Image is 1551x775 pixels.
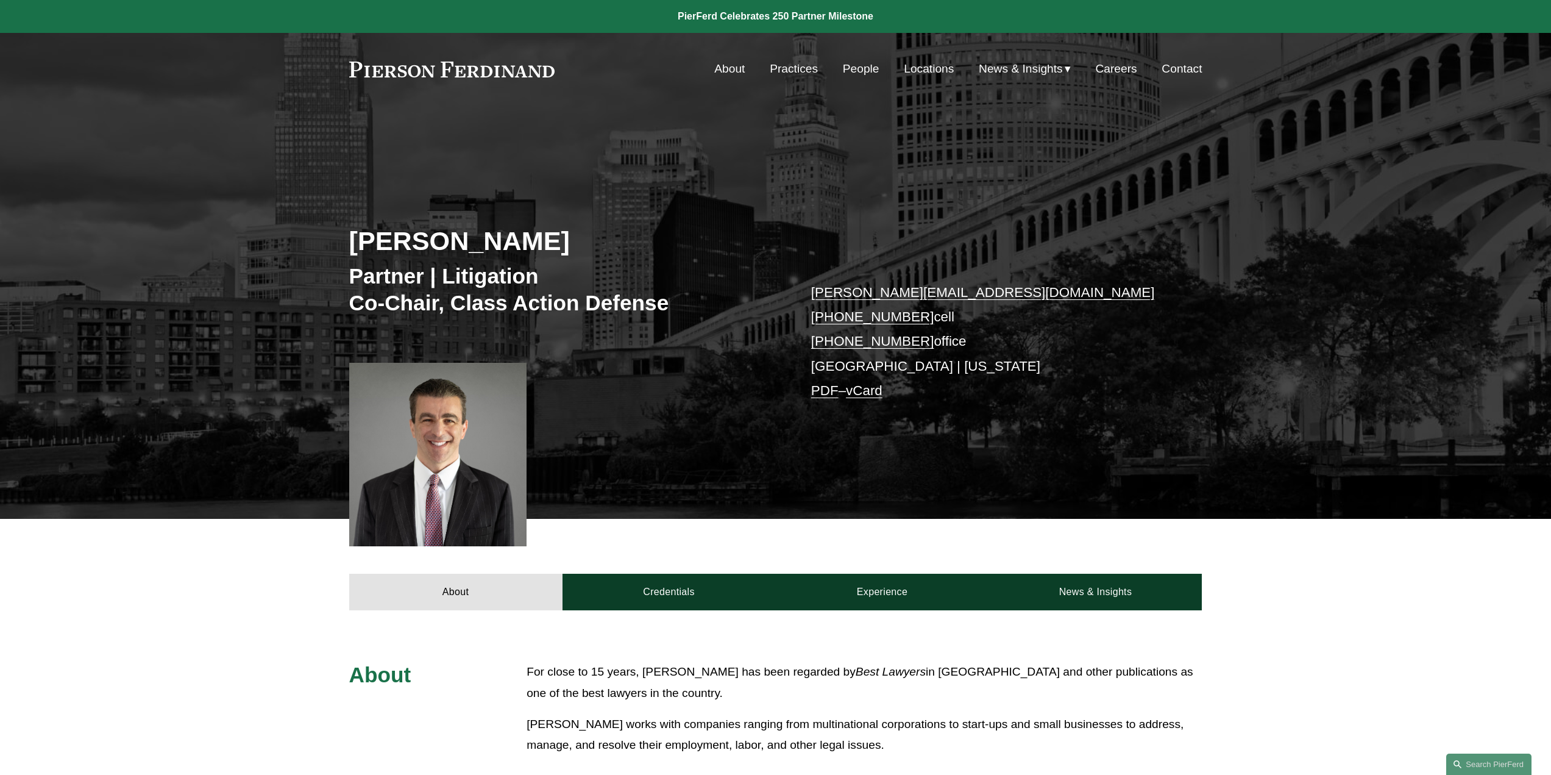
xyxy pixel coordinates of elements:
[776,574,989,610] a: Experience
[811,334,934,349] a: [PHONE_NUMBER]
[1095,57,1137,80] a: Careers
[979,59,1063,80] span: News & Insights
[1446,754,1531,775] a: Search this site
[527,714,1202,756] p: [PERSON_NAME] works with companies ranging from multinational corporations to start-ups and small...
[811,383,839,398] a: PDF
[979,57,1071,80] a: folder dropdown
[856,665,926,678] em: Best Lawyers
[349,574,563,610] a: About
[349,225,776,257] h2: [PERSON_NAME]
[527,662,1202,704] p: For close to 15 years, [PERSON_NAME] has been regarded by in [GEOGRAPHIC_DATA] and other publicat...
[1162,57,1202,80] a: Contact
[770,57,818,80] a: Practices
[811,285,1155,300] a: [PERSON_NAME][EMAIL_ADDRESS][DOMAIN_NAME]
[811,309,934,324] a: [PHONE_NUMBER]
[988,574,1202,610] a: News & Insights
[714,57,745,80] a: About
[904,57,954,80] a: Locations
[843,57,879,80] a: People
[349,263,776,316] h3: Partner | Litigation Co-Chair, Class Action Defense
[563,574,776,610] a: Credentials
[349,663,411,687] span: About
[846,383,882,398] a: vCard
[811,280,1166,404] p: cell office [GEOGRAPHIC_DATA] | [US_STATE] –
